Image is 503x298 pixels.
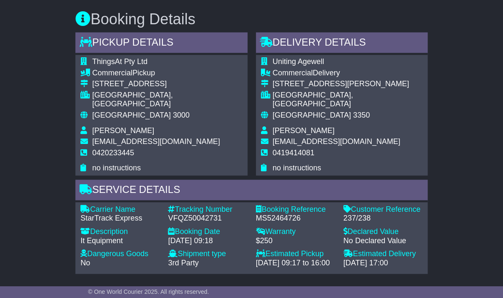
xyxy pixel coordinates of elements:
div: Warranty [255,227,335,236]
span: Commercial [92,69,132,77]
div: Booking Date [168,227,247,236]
div: Shipment type [168,249,247,258]
div: Service Details [75,180,428,202]
div: Tracking Number [168,205,247,214]
div: Delivery Details [256,32,428,55]
span: [EMAIL_ADDRESS][DOMAIN_NAME] [92,137,220,146]
div: No Declared Value [343,236,423,245]
div: [DATE] 09:17 to 16:00 [255,258,335,267]
div: [DATE] 17:00 [343,258,423,267]
span: No [80,258,90,267]
div: [GEOGRAPHIC_DATA], [GEOGRAPHIC_DATA] [92,91,242,109]
span: 3350 [353,111,370,119]
div: It Equipment [80,236,160,245]
span: © One World Courier 2025. All rights reserved. [88,288,209,295]
span: [PERSON_NAME] [273,126,335,135]
div: [DATE] 09:18 [168,236,247,245]
div: $250 [255,236,335,245]
span: [GEOGRAPHIC_DATA] [273,111,351,119]
div: Estimated Pickup [255,249,335,258]
span: 3000 [173,111,190,119]
div: Pickup Details [75,32,247,55]
div: 237/238 [343,213,423,223]
div: [GEOGRAPHIC_DATA], [GEOGRAPHIC_DATA] [273,91,423,109]
div: StarTrack Express [80,213,160,223]
span: no instructions [273,164,321,172]
div: Estimated Delivery [343,249,423,258]
span: [GEOGRAPHIC_DATA] [92,111,170,119]
div: Booking Reference [255,205,335,214]
h3: Booking Details [75,11,428,28]
span: no instructions [92,164,141,172]
span: 0420233445 [92,149,134,157]
span: 0419414081 [273,149,315,157]
span: [PERSON_NAME] [92,126,154,135]
span: 3rd Party [168,258,199,267]
div: Pickup [92,69,242,78]
div: Dangerous Goods [80,249,160,258]
div: [STREET_ADDRESS] [92,80,242,89]
span: Commercial [273,69,313,77]
div: Delivery [273,69,423,78]
div: MS52464726 [255,213,335,223]
div: [STREET_ADDRESS][PERSON_NAME] [273,80,423,89]
span: Uniting Agewell [273,57,324,66]
span: ThingsAt Pty Ltd [92,57,147,66]
div: Carrier Name [80,205,160,214]
span: [EMAIL_ADDRESS][DOMAIN_NAME] [273,137,400,146]
div: Customer Reference [343,205,423,214]
div: Description [80,227,160,236]
div: VFQZ50042731 [168,213,247,223]
div: Declared Value [343,227,423,236]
